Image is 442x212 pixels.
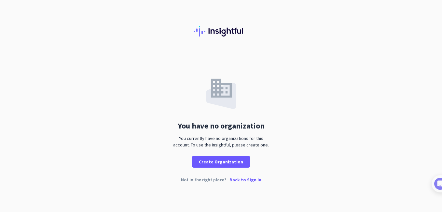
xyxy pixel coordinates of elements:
img: Insightful [194,26,248,37]
span: Create Organization [199,159,243,165]
p: Back to Sign In [229,177,261,182]
button: Create Organization [192,156,250,168]
div: You currently have no organizations for this account. To use the Insightful, please create one. [171,135,271,148]
div: You have no organization [178,122,265,130]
